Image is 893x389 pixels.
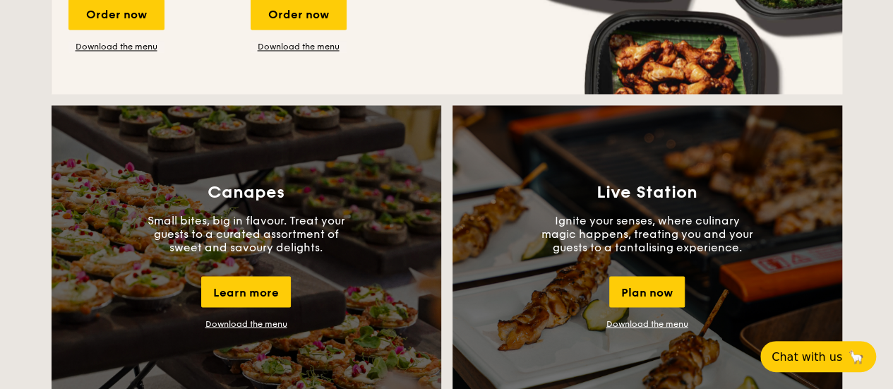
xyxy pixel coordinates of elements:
h3: Live Station [597,182,697,202]
a: Download the menu [251,41,347,52]
a: Download the menu [205,318,287,328]
span: Chat with us [772,350,842,364]
h3: Canapes [208,182,284,202]
a: Download the menu [68,41,164,52]
p: Small bites, big in flavour. Treat your guests to a curated assortment of sweet and savoury delig... [140,213,352,253]
button: Chat with us🦙 [760,341,876,372]
p: Ignite your senses, where culinary magic happens, treating you and your guests to a tantalising e... [541,213,753,253]
div: Plan now [609,276,685,307]
div: Learn more [201,276,291,307]
span: 🦙 [848,349,865,365]
a: Download the menu [606,318,688,328]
